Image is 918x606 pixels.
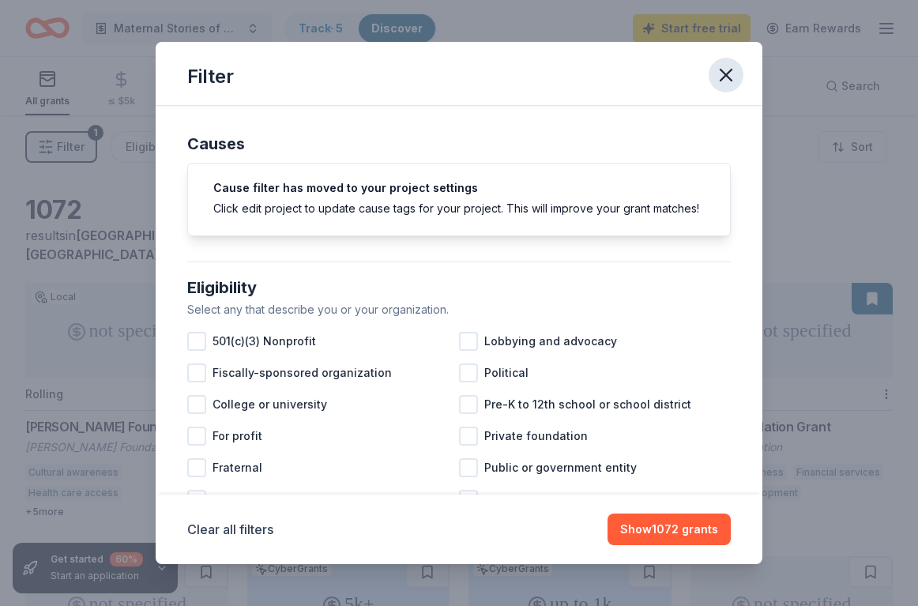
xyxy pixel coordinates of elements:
[187,64,234,89] div: Filter
[484,427,588,446] span: Private foundation
[608,514,731,545] button: Show1072 grants
[484,363,529,382] span: Political
[213,200,705,216] div: Click edit project to update cause tags for your project. This will improve your grant matches!
[213,363,392,382] span: Fiscally-sponsored organization
[213,427,262,446] span: For profit
[484,395,691,414] span: Pre-K to 12th school or school district
[213,183,705,194] h5: Cause filter has moved to your project settings
[484,332,617,351] span: Lobbying and advocacy
[187,131,731,156] div: Causes
[213,458,262,477] span: Fraternal
[213,395,327,414] span: College or university
[187,520,273,539] button: Clear all filters
[187,275,731,300] div: Eligibility
[187,300,731,319] div: Select any that describe you or your organization.
[213,490,258,509] span: Hospital
[484,490,536,509] span: Religious
[213,332,316,351] span: 501(c)(3) Nonprofit
[484,458,637,477] span: Public or government entity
